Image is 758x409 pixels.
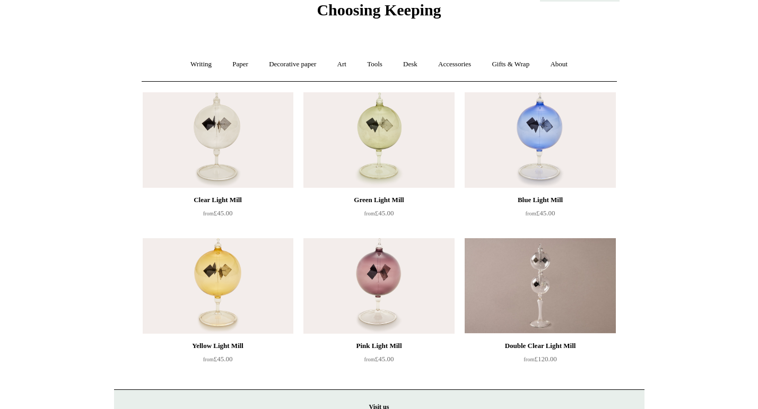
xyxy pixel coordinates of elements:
[317,10,441,17] a: Choosing Keeping
[303,340,454,383] a: Pink Light Mill from£45.00
[143,340,293,383] a: Yellow Light Mill from£45.00
[303,92,454,188] img: Green Light Mill
[394,50,427,79] a: Desk
[465,194,615,237] a: Blue Light Mill from£45.00
[306,340,451,352] div: Pink Light Mill
[465,92,615,188] img: Blue Light Mill
[465,238,615,334] a: Double Clear Light Mill Double Clear Light Mill
[364,355,394,363] span: £45.00
[467,340,613,352] div: Double Clear Light Mill
[465,238,615,334] img: Double Clear Light Mill
[364,209,394,217] span: £45.00
[328,50,356,79] a: Art
[465,92,615,188] a: Blue Light Mill Blue Light Mill
[358,50,392,79] a: Tools
[145,194,291,206] div: Clear Light Mill
[465,340,615,383] a: Double Clear Light Mill from£120.00
[526,209,555,217] span: £45.00
[143,92,293,188] img: Clear Light Mill
[203,356,214,362] span: from
[303,92,454,188] a: Green Light Mill Green Light Mill
[143,194,293,237] a: Clear Light Mill from£45.00
[467,194,613,206] div: Blue Light Mill
[526,211,536,216] span: from
[303,238,454,334] a: Pink Light Mill Pink Light Mill
[143,92,293,188] a: Clear Light Mill Clear Light Mill
[303,238,454,334] img: Pink Light Mill
[482,50,539,79] a: Gifts & Wrap
[145,340,291,352] div: Yellow Light Mill
[524,355,556,363] span: £120.00
[223,50,258,79] a: Paper
[181,50,221,79] a: Writing
[259,50,326,79] a: Decorative paper
[203,211,214,216] span: from
[364,211,375,216] span: from
[306,194,451,206] div: Green Light Mill
[303,194,454,237] a: Green Light Mill from£45.00
[524,356,534,362] span: from
[541,50,577,79] a: About
[203,355,233,363] span: £45.00
[317,1,441,19] span: Choosing Keeping
[203,209,233,217] span: £45.00
[364,356,375,362] span: from
[143,238,293,334] img: Yellow Light Mill
[143,238,293,334] a: Yellow Light Mill Yellow Light Mill
[429,50,481,79] a: Accessories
